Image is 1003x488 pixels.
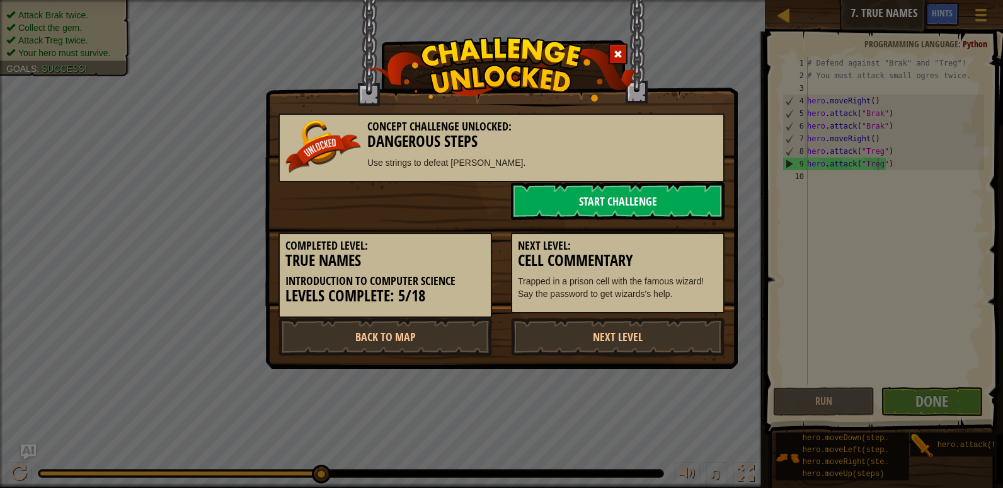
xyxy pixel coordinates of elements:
[278,318,492,356] a: Back to Map
[518,252,718,269] h3: Cell Commentary
[285,288,485,305] h3: Levels Complete: 5/18
[285,120,361,173] img: unlocked_banner.png
[285,133,718,150] h3: Dangerous Steps
[367,119,512,134] span: Concept Challenge Unlocked:
[285,252,485,269] h3: True Names
[285,240,485,252] h5: Completed Level:
[518,240,718,252] h5: Next Level:
[511,318,725,356] a: Next Level
[511,182,725,220] a: Start Challenge
[518,275,718,300] p: Trapped in a prison cell with the famous wizard! Say the password to get wizards's help.
[367,37,637,102] img: challenge_unlocked.png
[285,275,485,288] h5: Introduction to Computer Science
[285,156,718,169] p: Use strings to defeat [PERSON_NAME].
